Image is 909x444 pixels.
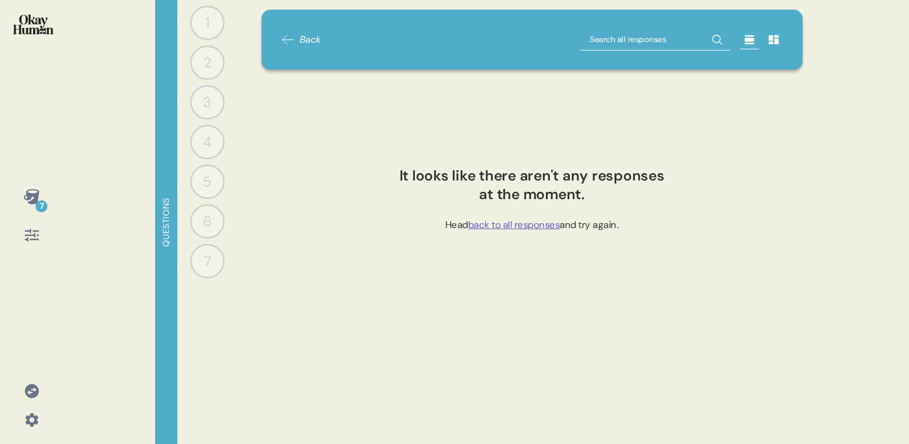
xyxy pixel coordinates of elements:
[468,218,560,231] span: back to all responses
[445,218,619,232] div: Head and try again.
[190,85,224,119] div: 3
[190,125,224,159] div: 4
[35,200,47,212] div: 7
[580,29,730,51] input: Search all responses
[13,14,54,34] img: okayhuman.3b1b6348.png
[300,32,322,47] span: Back
[190,164,224,199] div: 5
[190,5,224,40] div: 1
[397,166,667,203] div: It looks like there aren't any responses at the moment.
[190,45,224,79] div: 2
[190,204,224,238] div: 6
[190,244,224,278] div: 7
